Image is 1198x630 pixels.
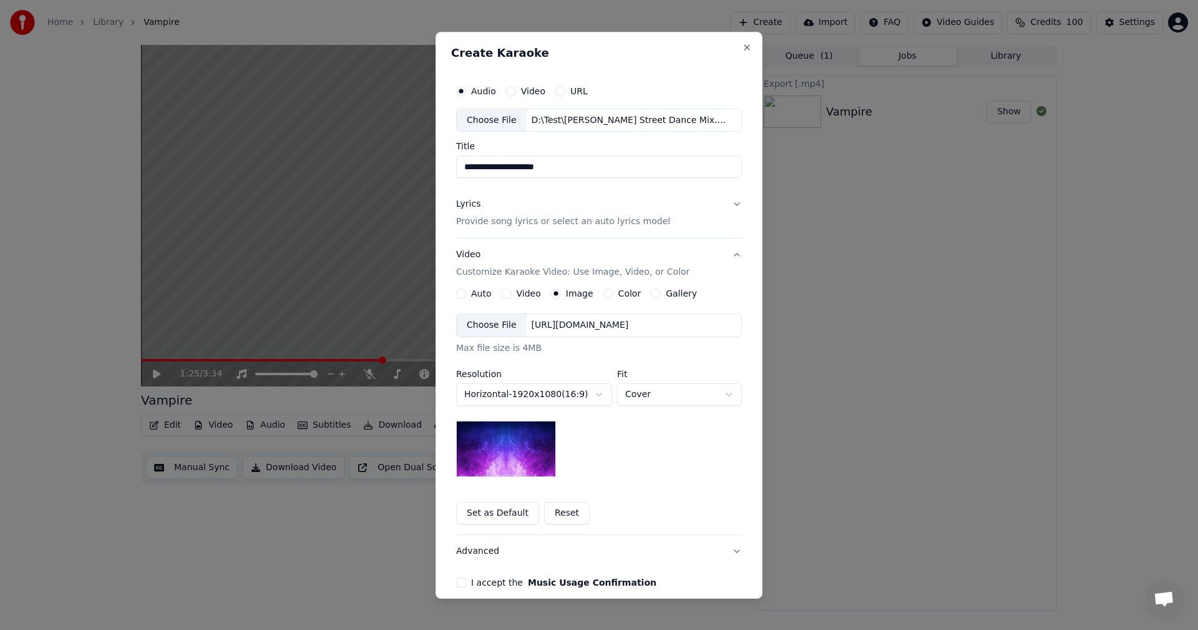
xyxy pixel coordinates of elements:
label: Title [456,142,742,150]
p: Customize Karaoke Video: Use Image, Video, or Color [456,266,689,278]
label: Fit [617,370,742,378]
label: Audio [471,86,496,95]
label: Video [517,289,541,298]
h2: Create Karaoke [451,47,747,58]
button: I accept the [528,578,656,587]
div: Lyrics [456,198,480,210]
label: Color [618,289,641,298]
button: LyricsProvide song lyrics or select an auto lyrics model [456,188,742,238]
label: I accept the [471,578,656,587]
button: VideoCustomize Karaoke Video: Use Image, Video, or Color [456,239,742,288]
div: Choose File [457,314,527,337]
button: Set as Default [456,502,539,524]
div: D:\Test\[PERSON_NAME] Street Dance Mix.mp3 [527,114,739,126]
div: Video [456,249,689,278]
div: [URL][DOMAIN_NAME] [527,319,634,332]
label: Auto [471,289,492,298]
label: Image [566,289,593,298]
label: URL [570,86,588,95]
button: Reset [544,502,590,524]
div: VideoCustomize Karaoke Video: Use Image, Video, or Color [456,288,742,534]
div: Choose File [457,109,527,131]
label: Video [521,86,545,95]
button: Advanced [456,535,742,568]
label: Gallery [666,289,697,298]
div: Max file size is 4MB [456,342,742,355]
label: Resolution [456,370,612,378]
p: Provide song lyrics or select an auto lyrics model [456,215,670,228]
